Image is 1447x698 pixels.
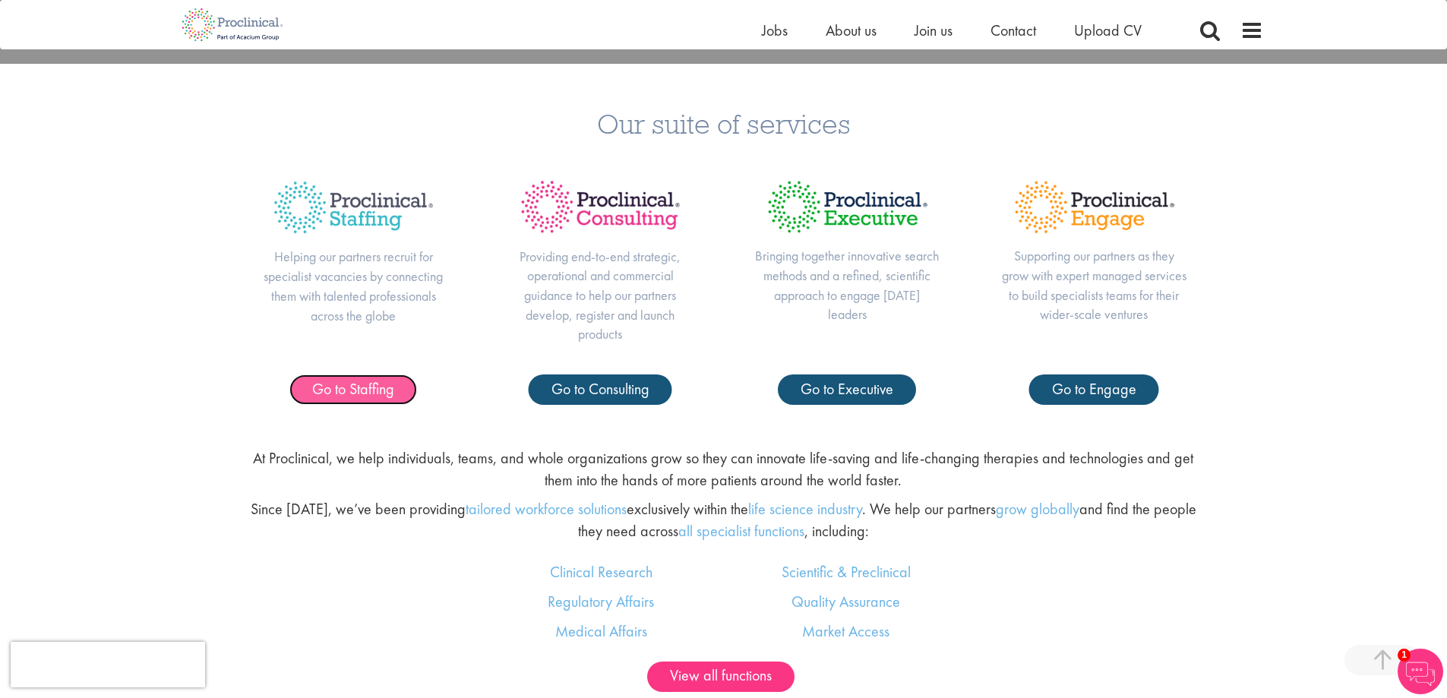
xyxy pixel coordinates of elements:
[548,592,654,611] a: Regulatory Affairs
[529,374,672,405] a: Go to Consulting
[550,562,652,582] a: Clinical Research
[1001,246,1187,324] p: Supporting our partners as they grow with expert managed services to build specialists teams for ...
[1398,649,1443,694] img: Chatbot
[551,379,649,399] span: Go to Consulting
[801,379,893,399] span: Go to Executive
[312,379,394,399] span: Go to Staffing
[996,499,1079,519] a: grow globally
[507,247,693,345] p: Providing end-to-end strategic, operational and commercial guidance to help our partners develop,...
[507,168,693,246] img: Proclinical Title
[748,499,862,519] a: life science industry
[791,592,900,611] a: Quality Assurance
[1398,649,1411,662] span: 1
[678,521,804,541] a: all specialist functions
[754,168,940,246] img: Proclinical Title
[1074,21,1142,40] a: Upload CV
[11,109,1436,137] h3: Our suite of services
[555,621,647,641] a: Medical Affairs
[261,247,447,325] p: Helping our partners recruit for specialist vacancies by connecting them with talented profession...
[1001,168,1187,246] img: Proclinical Title
[1029,374,1159,405] a: Go to Engage
[762,21,788,40] a: Jobs
[245,498,1202,542] p: Since [DATE], we’ve been providing exclusively within the . We help our partners and find the peo...
[826,21,877,40] a: About us
[245,447,1202,491] p: At Proclinical, we help individuals, teams, and whole organizations grow so they can innovate lif...
[754,246,940,324] p: Bringing together innovative search methods and a refined, scientific approach to engage [DATE] l...
[261,168,447,247] img: Proclinical Title
[289,374,417,405] a: Go to Staffing
[11,642,205,687] iframe: reCAPTCHA
[990,21,1036,40] a: Contact
[915,21,953,40] a: Join us
[778,374,916,405] a: Go to Executive
[782,562,911,582] a: Scientific & Preclinical
[466,499,627,519] a: tailored workforce solutions
[1052,379,1136,399] span: Go to Engage
[647,662,795,692] a: View all functions
[802,621,889,641] a: Market Access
